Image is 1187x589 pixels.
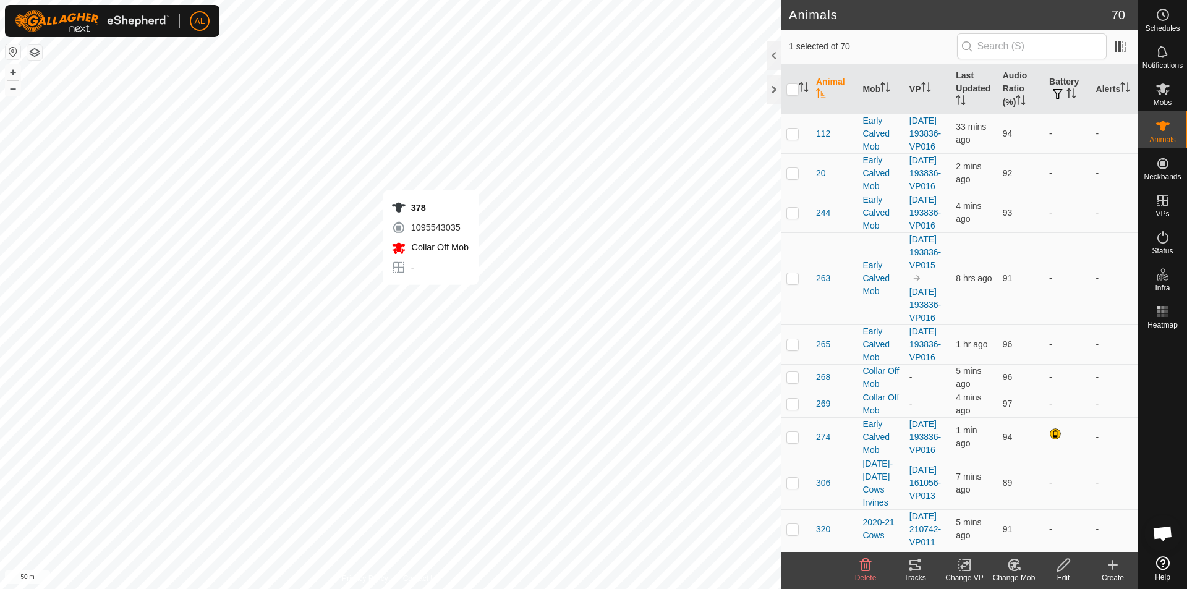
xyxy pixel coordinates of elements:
a: [DATE] 193836-VP016 [909,287,941,323]
span: VPs [1155,210,1169,218]
app-display-virtual-paddock-transition: - [909,372,913,382]
a: Privacy Policy [342,573,388,584]
div: Early Calved Mob [862,259,899,298]
th: Mob [857,64,904,114]
div: Change Mob [989,572,1039,583]
span: AL [194,15,205,28]
td: - [1091,232,1138,324]
span: 112 [816,127,830,140]
span: 265 [816,338,830,351]
span: 22 Sept 2025, 9:41 am [956,392,981,415]
td: - [1044,232,1091,324]
th: Audio Ratio (%) [998,64,1044,114]
span: Animals [1149,136,1176,143]
span: 320 [816,523,830,536]
td: - [1044,114,1091,153]
span: Delete [855,574,877,582]
input: Search (S) [957,33,1107,59]
span: Neckbands [1144,173,1181,180]
span: 22 Sept 2025, 9:43 am [956,425,977,448]
span: 94 [1003,129,1013,138]
a: [DATE] 193836-VP016 [909,326,941,362]
span: 274 [816,431,830,444]
a: [DATE] 210742-VP011 [909,511,941,547]
img: to [912,273,922,283]
div: Change VP [940,572,989,583]
p-sorticon: Activate to sort [1016,97,1026,107]
button: Map Layers [27,45,42,60]
span: Help [1155,574,1170,581]
a: [DATE] 193836-VP016 [909,116,941,151]
td: - [1091,391,1138,417]
p-sorticon: Activate to sort [799,84,809,94]
a: [DATE] 193836-VP015 [909,234,941,270]
td: - [1044,509,1091,549]
span: 269 [816,397,830,410]
div: Tracks [890,572,940,583]
a: [DATE] 193836-VP016 [909,551,941,587]
td: - [1091,417,1138,457]
a: Contact Us [403,573,440,584]
span: 91 [1003,524,1013,534]
p-sorticon: Activate to sort [921,84,931,94]
span: Mobs [1154,99,1172,106]
a: [DATE] 193836-VP016 [909,419,941,455]
td: - [1091,193,1138,232]
span: 96 [1003,339,1013,349]
div: Early Calved Mob [862,114,899,153]
td: - [1091,457,1138,509]
span: 22 Sept 2025, 9:37 am [956,472,981,494]
h2: Animals [789,7,1112,22]
span: 22 Sept 2025, 9:39 am [956,517,981,540]
td: - [1044,324,1091,364]
div: 1095543035 [391,220,469,235]
th: Last Updated [951,64,997,114]
span: 22 Sept 2025, 9:42 am [956,161,981,184]
th: VP [904,64,951,114]
span: Infra [1155,284,1170,292]
td: - [1091,509,1138,549]
div: Collar Off Mob [862,391,899,417]
div: Open chat [1144,515,1181,552]
p-sorticon: Activate to sort [1120,84,1130,94]
td: - [1044,391,1091,417]
td: - [1044,549,1091,588]
div: Create [1088,572,1138,583]
td: - [1091,324,1138,364]
a: Help [1138,551,1187,586]
div: 378 [391,200,469,215]
div: Early Calved Mob [862,418,899,457]
p-sorticon: Activate to sort [1066,90,1076,100]
div: 2020-21 Cows [862,516,899,542]
span: 94 [1003,432,1013,442]
button: + [6,65,20,80]
span: 22 Sept 2025, 8:45 am [956,339,987,349]
span: 22 Sept 2025, 1:41 am [956,273,992,283]
span: 97 [1003,399,1013,409]
span: Status [1152,247,1173,255]
span: 1 selected of 70 [789,40,957,53]
div: Early Calved Mob [862,325,899,364]
a: [DATE] 193836-VP016 [909,155,941,191]
span: 92 [1003,168,1013,178]
td: - [1091,114,1138,153]
div: Early Calved Mob [862,193,899,232]
span: 244 [816,206,830,219]
span: 91 [1003,273,1013,283]
td: - [1091,364,1138,391]
div: Early Calved Mob [862,154,899,193]
span: Collar Off Mob [409,242,469,252]
a: [DATE] 161056-VP013 [909,465,941,501]
span: 22 Sept 2025, 9:41 am [956,201,981,224]
div: Edit [1039,572,1088,583]
span: 20 [816,167,826,180]
span: 268 [816,371,830,384]
span: 89 [1003,478,1013,488]
span: 93 [1003,208,1013,218]
th: Battery [1044,64,1091,114]
p-sorticon: Activate to sort [816,90,826,100]
div: Early Calved Mob [862,549,899,588]
button: Reset Map [6,44,20,59]
td: - [1044,457,1091,509]
a: [DATE] 193836-VP016 [909,195,941,231]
